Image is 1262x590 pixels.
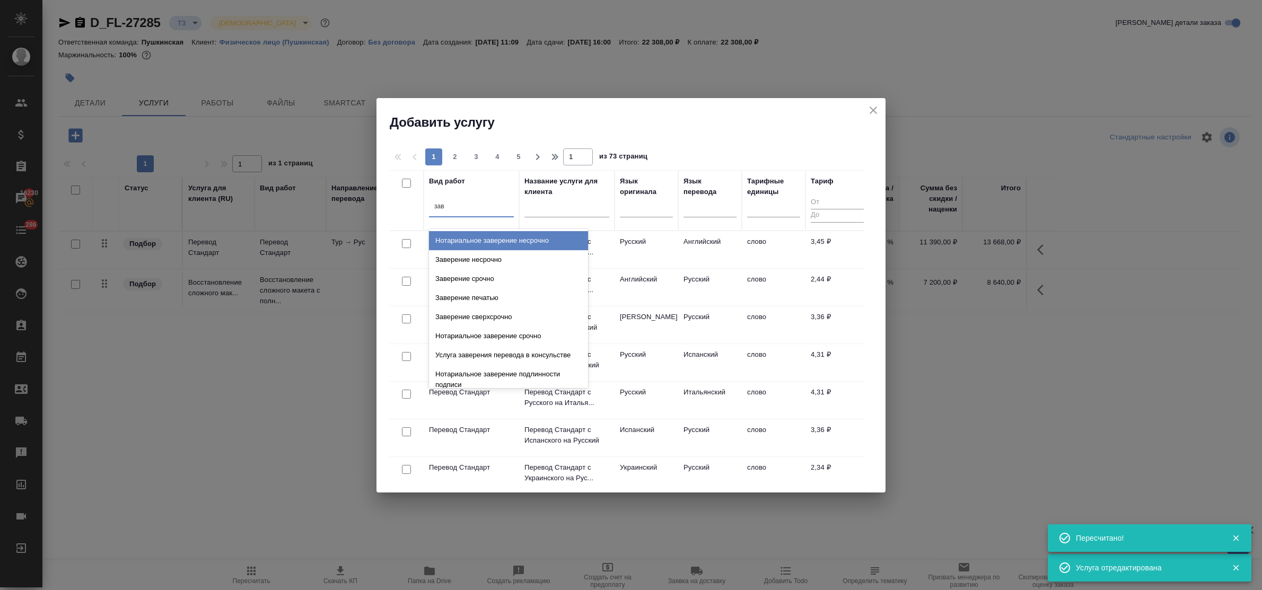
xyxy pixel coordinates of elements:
p: Перевод Стандарт с Испанского на Русский [524,425,609,446]
td: 2,44 ₽ [805,269,869,306]
td: Русский [678,457,742,494]
td: [PERSON_NAME] [615,306,678,344]
td: Итальянский [678,382,742,419]
td: Русский [615,382,678,419]
td: 4,31 ₽ [805,382,869,419]
div: Нотариальное заверение подлинности подписи [429,365,588,394]
td: 3,36 ₽ [805,306,869,344]
div: Заверение срочно [429,269,588,288]
td: 2,34 ₽ [805,457,869,494]
button: Закрыть [1225,563,1247,573]
div: Нотариальное заверение несрочно [429,231,588,250]
p: Перевод Стандарт [429,387,514,398]
p: Перевод Стандарт [429,425,514,435]
input: От [811,196,864,209]
div: Язык оригинала [620,176,673,197]
button: Закрыть [1225,533,1247,543]
span: из 73 страниц [599,150,647,165]
td: Украинский [615,457,678,494]
td: слово [742,306,805,344]
div: Тариф [811,176,834,187]
td: Испанский [678,344,742,381]
td: Русский [615,344,678,381]
td: Русский [678,419,742,456]
span: 4 [489,152,506,162]
div: Нотариальное заверение срочно [429,327,588,346]
span: 3 [468,152,485,162]
p: Перевод Стандарт с Украинского на Рус... [524,462,609,483]
div: Услуга отредактирована [1076,562,1216,573]
h2: Добавить услугу [390,114,886,131]
td: Английский [678,231,742,268]
div: Услуга заверения перевода в консульстве [429,346,588,365]
td: слово [742,382,805,419]
div: Заверение несрочно [429,250,588,269]
td: Английский [615,269,678,306]
td: 4,31 ₽ [805,344,869,381]
div: Тарифные единицы [747,176,800,197]
p: Перевод Стандарт с Русского на Италья... [524,387,609,408]
div: Вид работ [429,176,465,187]
button: 4 [489,148,506,165]
td: слово [742,269,805,306]
button: 5 [510,148,527,165]
button: 2 [446,148,463,165]
td: слово [742,419,805,456]
p: Перевод Стандарт [429,462,514,473]
td: 3,45 ₽ [805,231,869,268]
div: Заверение сверхсрочно [429,307,588,327]
span: 5 [510,152,527,162]
td: слово [742,457,805,494]
td: Русский [678,306,742,344]
button: 3 [468,148,485,165]
span: 2 [446,152,463,162]
td: Испанский [615,419,678,456]
div: Язык перевода [683,176,737,197]
td: 3,36 ₽ [805,419,869,456]
div: Пересчитано! [1076,533,1216,543]
td: слово [742,344,805,381]
button: close [865,102,881,118]
input: До [811,209,864,222]
td: Русский [678,269,742,306]
div: Название услуги для клиента [524,176,609,197]
div: Заверение печатью [429,288,588,307]
td: слово [742,231,805,268]
td: Русский [615,231,678,268]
